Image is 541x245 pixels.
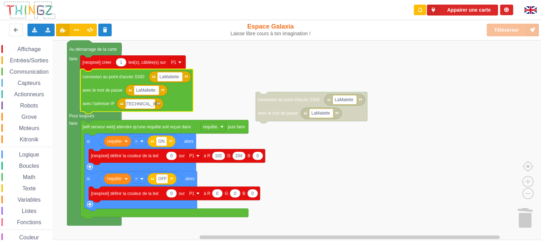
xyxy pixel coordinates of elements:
[225,191,228,196] text: G
[216,191,219,196] text: 0
[9,57,49,63] span: Entrées/Sorties
[20,114,38,120] span: Grove
[91,153,158,158] text: [neopixel] définir la couleur de la led
[204,153,210,158] text: à R
[135,139,138,144] text: =
[184,139,193,144] text: alors
[69,47,117,51] text: Au démarrage de la carte
[18,152,40,158] span: Logique
[524,6,537,14] img: gb.png
[234,191,236,196] text: 0
[251,191,254,196] text: 0
[13,91,45,97] span: Actionneurs
[87,139,90,144] text: si
[500,5,513,15] div: Connecte-toi à internet pour utiliser ta base
[21,185,37,191] span: Texte
[158,139,164,144] text: ON
[160,74,179,79] text: LaMallette
[170,153,173,158] text: 0
[170,191,173,196] text: 0
[82,60,111,65] text: [neopixel] créer
[179,153,185,158] text: sur
[18,234,40,240] span: Couleur
[227,153,230,158] text: G
[91,191,158,196] text: [neopixel] définir la couleur de la led
[243,191,245,196] text: B
[158,176,167,181] text: OFF
[189,191,194,196] text: P1
[69,113,94,118] text: Pour toujours
[129,60,166,65] text: led(s), câblée(s) sur
[224,23,317,37] div: Espace Galaxia
[228,124,245,129] text: puis faire
[204,191,210,196] text: à R
[335,97,354,102] text: LaMalette
[311,111,330,116] text: LaMalette
[128,101,160,106] text: [TECHNICAL_ID]
[87,176,90,181] text: si
[69,121,78,125] text: faire
[248,153,250,158] text: B
[258,111,298,116] text: avec le mot de passe
[18,163,40,169] span: Boucles
[136,88,156,93] text: LaMallette
[120,60,122,65] text: 1
[19,136,39,142] span: Kitronik
[18,125,41,131] span: Moteurs
[258,97,320,102] text: connexion au point d'accès SSID
[16,46,42,52] span: Affichage
[82,101,114,106] text: avec l'adresse IP
[22,174,37,180] span: Math
[235,153,242,158] text: 204
[185,176,194,181] text: alors
[69,56,78,61] text: faire
[171,60,176,65] text: P1
[215,153,222,158] text: 102
[189,153,194,158] text: P1
[82,88,123,93] text: avec le mot de passe
[256,153,259,158] text: 0
[16,219,42,225] span: Fonctions
[8,69,50,75] span: Communication
[179,191,185,196] text: sur
[107,176,122,181] text: requête
[427,5,498,16] button: Appairer une carte
[19,103,39,109] span: Robots
[203,124,217,129] text: requête
[107,139,122,144] text: requête
[17,80,42,86] span: Capteurs
[82,74,144,79] text: connexion au point d'accès SSID
[82,124,191,129] text: [wifi serveur web] attendre qu'une requête soit reçue dans
[135,176,138,181] text: =
[3,1,56,19] img: thingz_logo.png
[224,31,317,37] div: Laisse libre cours à ton imagination !
[21,208,38,214] span: Listes
[17,197,42,203] span: Variables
